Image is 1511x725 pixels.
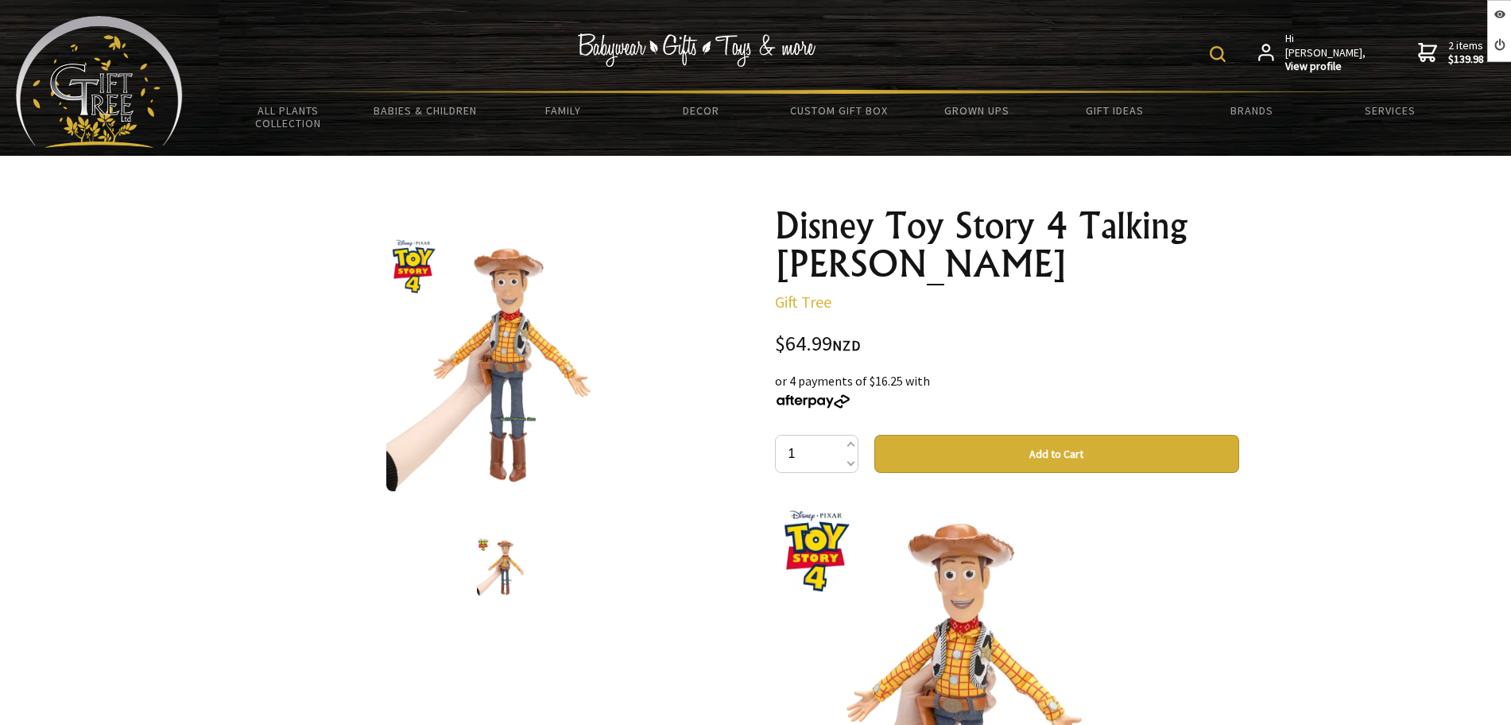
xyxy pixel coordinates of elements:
[1184,94,1321,127] a: Brands
[832,336,861,355] span: NZD
[775,292,831,312] a: Gift Tree
[577,33,816,67] img: Babywear - Gifts - Toys & more
[219,94,357,140] a: All Plants Collection
[775,207,1239,283] h1: Disney Toy Story 4 Talking [PERSON_NAME]
[1448,38,1484,67] span: 2 items
[908,94,1045,127] a: Grown Ups
[16,16,183,148] img: Babyware - Gifts - Toys and more...
[494,94,632,127] a: Family
[775,394,851,409] img: Afterpay
[1448,52,1484,67] strong: $139.98
[775,334,1239,355] div: $64.99
[1321,94,1459,127] a: Services
[874,435,1239,473] button: Add to Cart
[1285,32,1367,74] span: Hi [PERSON_NAME],
[1285,60,1367,74] strong: View profile
[775,371,1239,409] div: or 4 payments of $16.25 with
[632,94,769,127] a: Decor
[357,94,494,127] a: Babies & Children
[770,94,908,127] a: Custom Gift Box
[386,231,622,491] img: Disney Toy Story 4 Talking Woody
[1045,94,1183,127] a: Gift Ideas
[1210,46,1226,62] img: product search
[1418,32,1484,74] a: 2 items$139.98
[1258,32,1367,74] a: Hi [PERSON_NAME],View profile
[477,537,532,597] img: Disney Toy Story 4 Talking Woody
